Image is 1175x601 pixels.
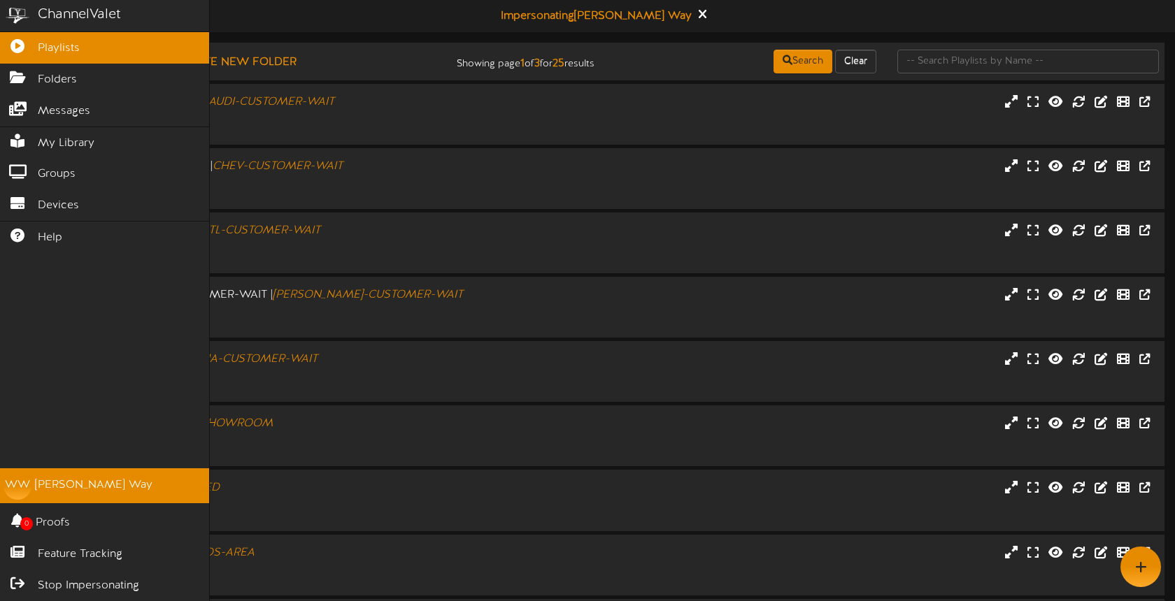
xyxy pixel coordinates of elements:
[178,417,273,430] i: KIA-SHOWROOM
[56,287,501,303] div: [PERSON_NAME]-CUSTOMER-WAIT |
[208,96,334,108] i: AUDI-CUSTOMER-WAIT
[200,353,318,365] i: KIA-CUSTOMER-WAIT
[56,379,501,391] div: # 11396
[56,159,501,175] div: CHEV-CUSTOMER-WAIT |
[35,477,152,493] div: [PERSON_NAME] Way
[56,122,501,134] div: # 11399
[56,303,501,315] div: Landscape ( 16:9 )
[56,315,501,327] div: # 11390
[38,103,90,120] span: Messages
[38,230,62,246] span: Help
[56,560,501,572] div: Landscape ( 16:9 )
[38,166,76,182] span: Groups
[835,50,876,73] button: Clear
[38,5,121,25] div: ChannelValet
[417,48,605,72] div: Showing page of for results
[56,508,501,520] div: # 10604
[774,50,832,73] button: Search
[273,289,463,301] i: [PERSON_NAME]-CUSTOMER-WAIT
[56,239,501,251] div: Landscape ( 16:9 )
[56,432,501,444] div: Landscape ( 16:9 )
[56,94,501,110] div: AUDI-CUSTOMER-WAIT |
[56,416,501,432] div: KIA-SHOWROOM |
[56,187,501,198] div: # 11389
[162,54,301,71] button: Create New Folder
[56,496,501,508] div: Landscape ( 16:9 )
[56,352,501,368] div: KIA-CUSTOMER-WAIT |
[56,444,501,456] div: # 11397
[3,472,31,500] div: WW
[56,368,501,379] div: Landscape ( 16:9 )
[897,50,1159,73] input: -- Search Playlists by Name --
[20,517,33,530] span: 0
[534,57,540,70] strong: 3
[38,578,139,594] span: Stop Impersonating
[56,110,501,122] div: Landscape ( 16:9 )
[38,41,80,57] span: Playlists
[38,136,94,152] span: My Library
[56,223,501,239] div: FTL-CUSTOMER-WAIT |
[56,545,501,561] div: SUB-KIDS-AREA |
[36,515,70,531] span: Proofs
[38,198,79,214] span: Devices
[56,251,501,263] div: # 11408
[169,546,255,559] i: SUB-KIDS-AREA
[520,57,525,70] strong: 1
[38,72,77,88] span: Folders
[213,160,343,173] i: CHEV-CUSTOMER-WAIT
[56,175,501,187] div: Landscape ( 16:9 )
[553,57,564,70] strong: 25
[201,224,320,237] i: FTL-CUSTOMER-WAIT
[56,480,501,496] div: Outdoor LED |
[56,573,501,585] div: # 11403
[38,546,122,563] span: Feature Tracking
